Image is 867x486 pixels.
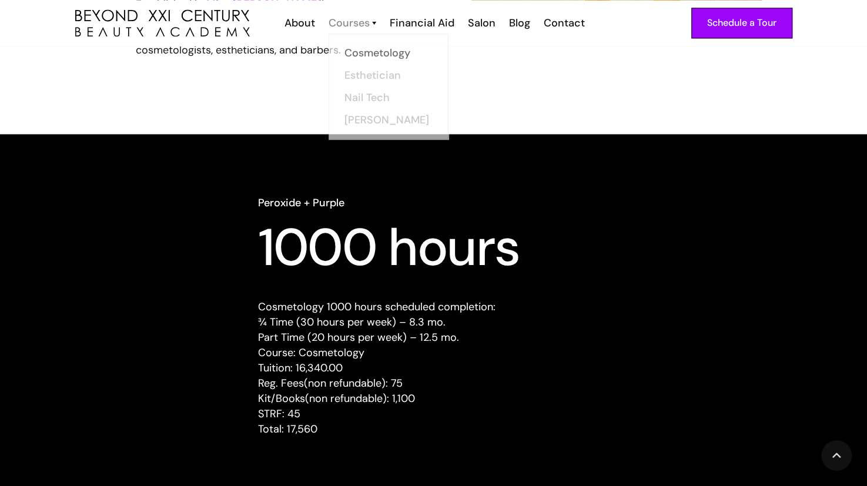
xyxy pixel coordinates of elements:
a: Contact [536,15,591,31]
a: Cosmetology [344,42,433,64]
div: About [284,15,315,31]
h6: Peroxide + Purple [258,195,610,210]
a: [PERSON_NAME] [344,109,433,131]
div: Salon [468,15,496,31]
a: Courses [329,15,376,31]
div: Courses [329,15,370,31]
a: About [277,15,321,31]
a: Schedule a Tour [691,8,792,38]
div: Blog [509,15,530,31]
a: Nail Tech [344,86,433,109]
a: Blog [501,15,536,31]
img: beyond 21st century beauty academy logo [75,9,250,37]
p: Cosmetology 1000 hours scheduled completion: ¾ Time (30 hours per week) – 8.3 mo. Part Time (20 h... [258,299,610,436]
div: Contact [544,15,585,31]
a: home [75,9,250,37]
div: Schedule a Tour [707,15,776,31]
div: Financial Aid [390,15,454,31]
h3: 1000 hours [258,226,610,268]
a: Salon [460,15,501,31]
a: Financial Aid [382,15,460,31]
a: Esthetician [344,64,433,86]
nav: Courses [329,31,448,136]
